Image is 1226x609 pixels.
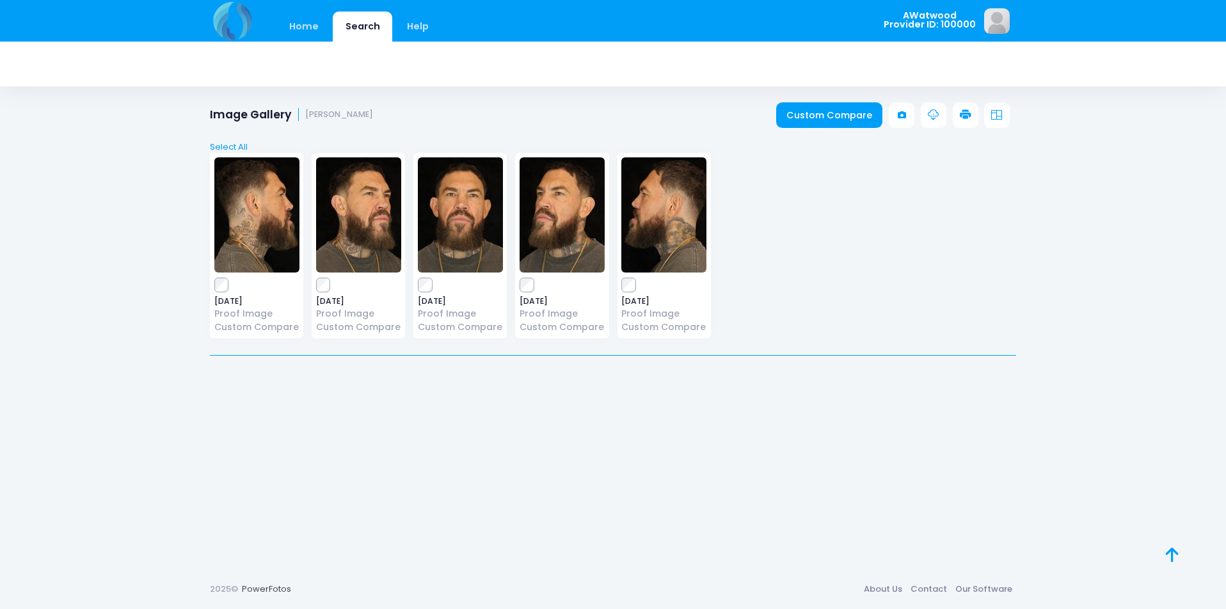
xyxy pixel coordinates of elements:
img: image [621,157,706,273]
span: AWatwood Provider ID: 100000 [884,11,976,29]
span: [DATE] [316,297,401,305]
span: [DATE] [621,297,706,305]
a: Our Software [951,578,1016,601]
a: Home [276,12,331,42]
a: Custom Compare [316,320,401,334]
a: Custom Compare [418,320,503,334]
a: Help [395,12,442,42]
img: image [520,157,605,273]
span: [DATE] [214,297,299,305]
img: image [984,8,1010,34]
span: [DATE] [520,297,605,305]
a: Proof Image [621,307,706,320]
a: Proof Image [214,307,299,320]
span: 2025© [210,583,238,595]
img: image [214,157,299,273]
img: image [418,157,503,273]
img: image [316,157,401,273]
a: Custom Compare [520,320,605,334]
a: PowerFotos [242,583,291,595]
span: [DATE] [418,297,503,305]
small: [PERSON_NAME] [305,110,373,120]
h1: Image Gallery [210,108,373,122]
a: Proof Image [520,307,605,320]
a: About Us [859,578,906,601]
a: Custom Compare [776,102,883,128]
a: Custom Compare [621,320,706,334]
a: Custom Compare [214,320,299,334]
a: Proof Image [316,307,401,320]
a: Search [333,12,392,42]
a: Proof Image [418,307,503,320]
a: Contact [906,578,951,601]
a: Select All [206,141,1021,154]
